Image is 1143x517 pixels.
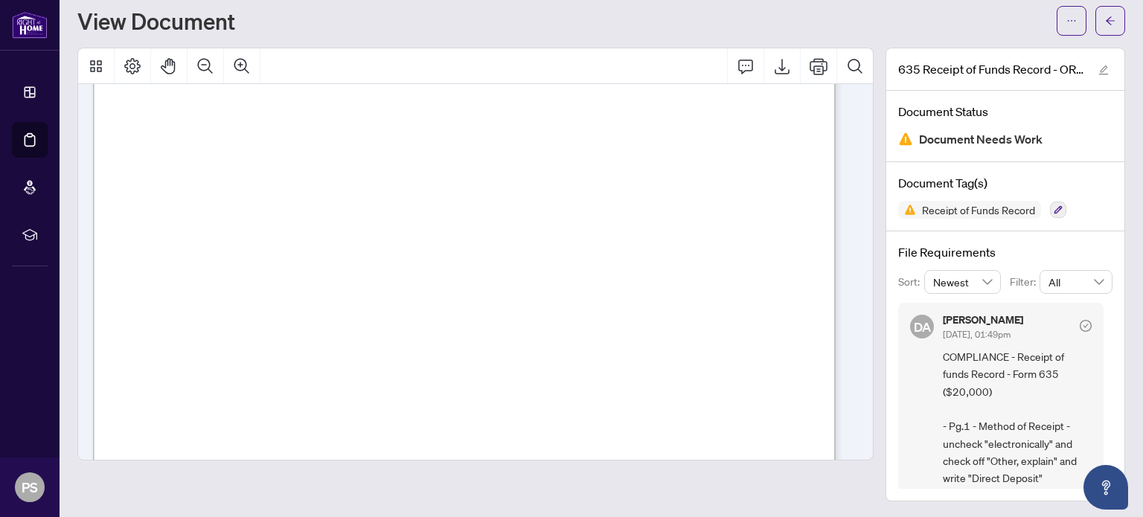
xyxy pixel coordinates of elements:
span: edit [1098,65,1109,75]
h4: File Requirements [898,243,1112,261]
span: ellipsis [1066,16,1077,26]
span: arrow-left [1105,16,1115,26]
span: check-circle [1080,320,1092,332]
p: Sort: [898,274,924,290]
span: [DATE], 01:49pm [943,329,1011,340]
span: Newest [933,271,993,293]
span: DA [913,316,931,336]
p: Filter: [1010,274,1040,290]
img: logo [12,11,48,39]
h1: View Document [77,9,235,33]
h4: Document Tag(s) [898,174,1112,192]
span: 635 Receipt of Funds Record - OREA_[DATE] 12_04_50.pdf [898,60,1084,78]
span: Receipt of Funds Record [916,205,1041,215]
img: Status Icon [898,201,916,219]
span: All [1048,271,1104,293]
span: Document Needs Work [919,129,1043,150]
h4: Document Status [898,103,1112,121]
img: Document Status [898,132,913,147]
h5: [PERSON_NAME] [943,315,1023,325]
span: PS [22,477,38,498]
button: Open asap [1083,465,1128,510]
